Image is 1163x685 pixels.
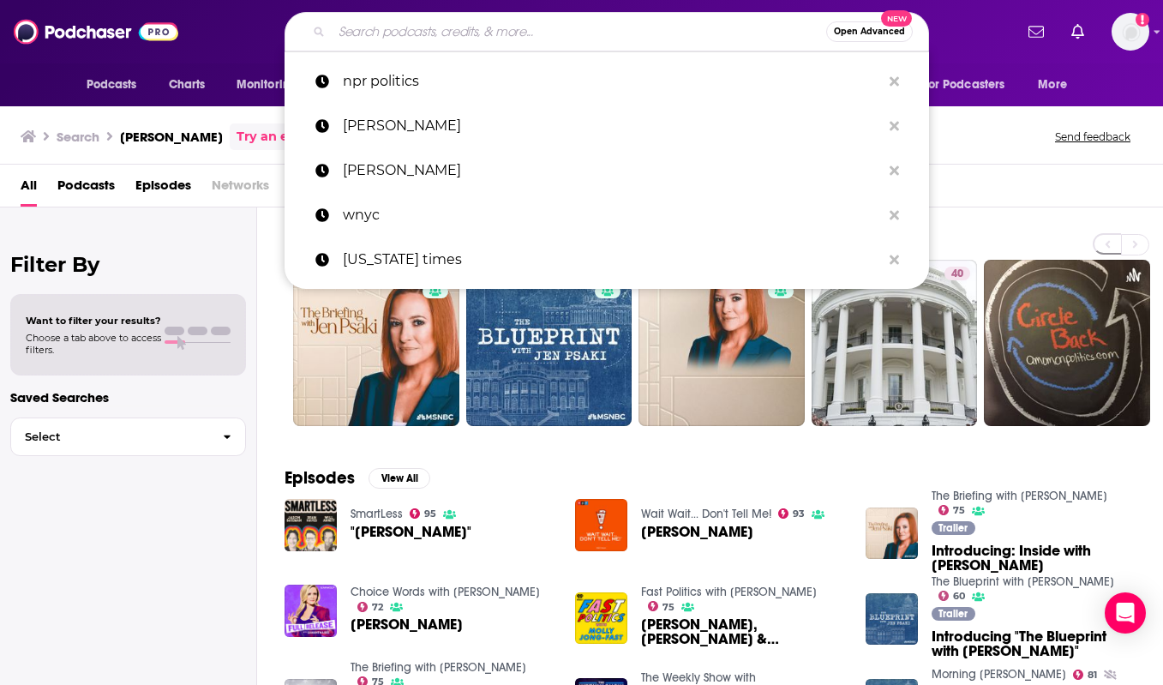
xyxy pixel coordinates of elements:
a: Fast Politics with Molly Jong-Fast [641,585,817,599]
p: wnyc [343,193,881,237]
span: New [881,10,912,27]
span: 93 [793,510,805,518]
span: Logged in as KatieC [1112,13,1149,51]
img: Introducing: Inside with Jen Psaki [866,508,918,560]
span: Charts [169,73,206,97]
span: Want to filter your results? [26,315,161,327]
p: Saved Searches [10,389,246,406]
a: [PERSON_NAME] [285,148,929,193]
p: npr politics [343,59,881,104]
a: Podcasts [57,171,115,207]
input: Search podcasts, credits, & more... [332,18,826,45]
a: 75 [293,260,459,426]
a: 60 [466,260,632,426]
span: Choose a tab above to access filters. [26,332,161,356]
a: 81 [1073,670,1098,680]
span: Introducing "The Blueprint with [PERSON_NAME]" [932,629,1136,658]
button: open menu [225,69,320,101]
a: 40 [944,267,970,280]
a: [US_STATE] times [285,237,929,282]
span: 75 [953,507,965,514]
span: Select [11,431,209,442]
img: Jen Psaki [285,585,337,637]
a: The Briefing with Jen Psaki [932,489,1107,503]
a: Charts [158,69,216,101]
span: [PERSON_NAME], [PERSON_NAME] & [PERSON_NAME] [641,617,845,646]
a: Episodes [135,171,191,207]
img: Jen Psaki, Jennifer Palmieri & Jason Stanley [575,592,627,645]
a: Wait Wait... Don't Tell Me! [641,507,771,521]
a: 60 [938,591,966,601]
a: npr politics [285,59,929,104]
button: open menu [912,69,1030,101]
a: 72 [357,602,384,612]
h2: Filter By [10,252,246,277]
button: Open AdvancedNew [826,21,913,42]
img: "Jen Psaki" [285,499,337,551]
span: For Podcasters [923,73,1005,97]
a: Show notifications dropdown [1022,17,1051,46]
a: EpisodesView All [285,467,430,489]
span: 95 [424,510,436,518]
h2: Episodes [285,467,355,489]
span: Monitoring [237,73,297,97]
h3: Search [57,129,99,145]
a: The Blueprint with Jen Psaki [932,574,1114,589]
span: Trailer [938,609,968,619]
a: "Jen Psaki" [351,525,471,539]
a: 95 [410,508,437,519]
span: [PERSON_NAME] [641,525,753,539]
span: 75 [662,604,674,611]
a: Introducing: Inside with Jen Psaki [932,544,1136,573]
a: Jen Psaki [351,617,463,632]
img: Jen Psaki [575,499,627,551]
a: Choice Words with Samantha Bee [351,585,540,599]
div: Open Intercom Messenger [1105,592,1146,634]
img: Podchaser - Follow, Share and Rate Podcasts [14,15,178,48]
h3: [PERSON_NAME] [120,129,223,145]
a: Show notifications dropdown [1064,17,1091,46]
span: 40 [951,266,963,283]
span: 60 [953,592,965,600]
a: Try an exact match [237,127,362,147]
span: "[PERSON_NAME]" [351,525,471,539]
span: Trailer [938,523,968,533]
p: trevor noah [343,148,881,193]
img: Introducing "The Blueprint with Jen Psaki" [866,593,918,646]
a: Morning Joe [932,667,1066,682]
span: Networks [212,171,269,207]
a: Jen Psaki [641,525,753,539]
p: new york times [343,237,881,282]
a: wnyc [285,193,929,237]
a: 75 [938,505,966,515]
button: Show profile menu [1112,13,1149,51]
button: open menu [1026,69,1088,101]
img: User Profile [1112,13,1149,51]
button: Send feedback [1050,129,1136,144]
a: All [21,171,37,207]
div: Search podcasts, credits, & more... [285,12,929,51]
span: Open Advanced [834,27,905,36]
button: Select [10,418,246,456]
span: 72 [372,604,383,611]
svg: Add a profile image [1136,13,1149,27]
button: View All [369,468,430,489]
a: 40 [812,260,978,426]
span: More [1038,73,1067,97]
a: 75 [648,601,675,611]
span: [PERSON_NAME] [351,617,463,632]
span: 81 [1088,671,1097,679]
a: 93 [778,508,806,519]
span: Introducing: Inside with [PERSON_NAME] [932,544,1136,573]
a: [PERSON_NAME] [285,104,929,148]
button: open menu [75,69,159,101]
